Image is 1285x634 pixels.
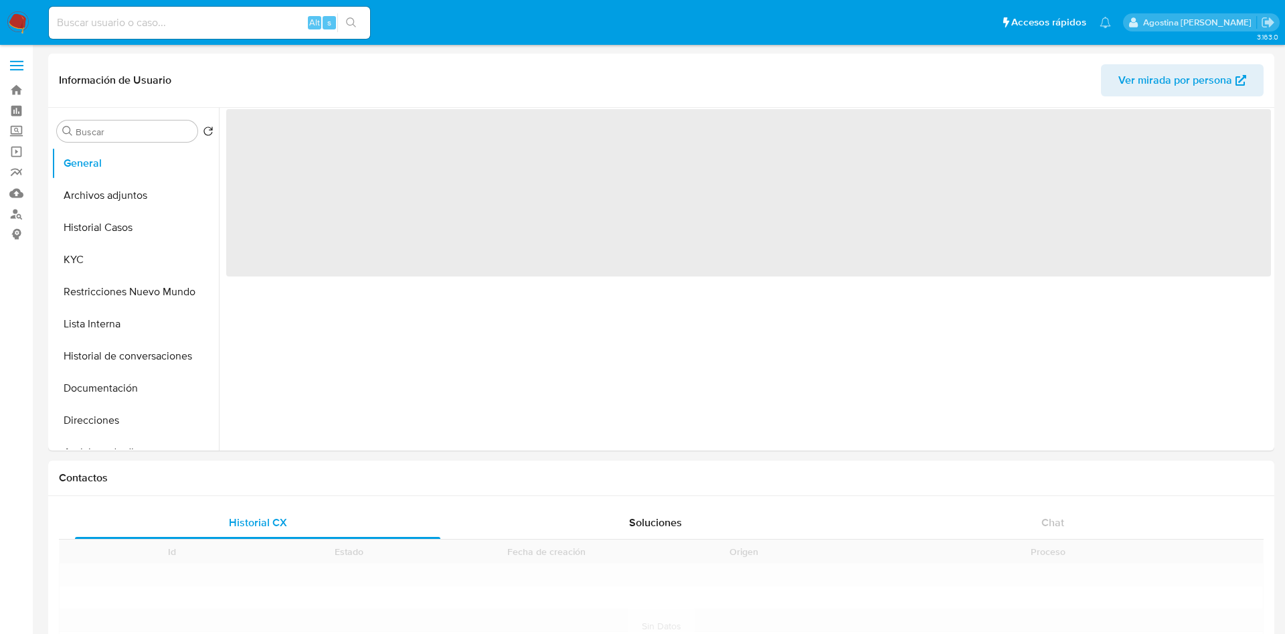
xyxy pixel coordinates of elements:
button: Direcciones [52,404,219,437]
button: Archivos adjuntos [52,179,219,212]
input: Buscar [76,126,192,138]
button: Lista Interna [52,308,219,340]
button: Documentación [52,372,219,404]
button: Anticipos de dinero [52,437,219,469]
button: Restricciones Nuevo Mundo [52,276,219,308]
span: Ver mirada por persona [1118,64,1232,96]
button: Historial Casos [52,212,219,244]
span: Alt [309,16,320,29]
span: ‌ [226,109,1271,276]
span: Soluciones [629,515,682,530]
h1: Contactos [59,471,1264,485]
span: Accesos rápidos [1011,15,1086,29]
button: Ver mirada por persona [1101,64,1264,96]
a: Notificaciones [1100,17,1111,28]
button: Historial de conversaciones [52,340,219,372]
button: Volver al orden por defecto [203,126,213,141]
a: Salir [1261,15,1275,29]
input: Buscar usuario o caso... [49,14,370,31]
span: Historial CX [229,515,287,530]
p: agostina.faruolo@mercadolibre.com [1143,16,1256,29]
span: Chat [1041,515,1064,530]
button: Buscar [62,126,73,137]
span: s [327,16,331,29]
button: KYC [52,244,219,276]
h1: Información de Usuario [59,74,171,87]
button: search-icon [337,13,365,32]
button: General [52,147,219,179]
